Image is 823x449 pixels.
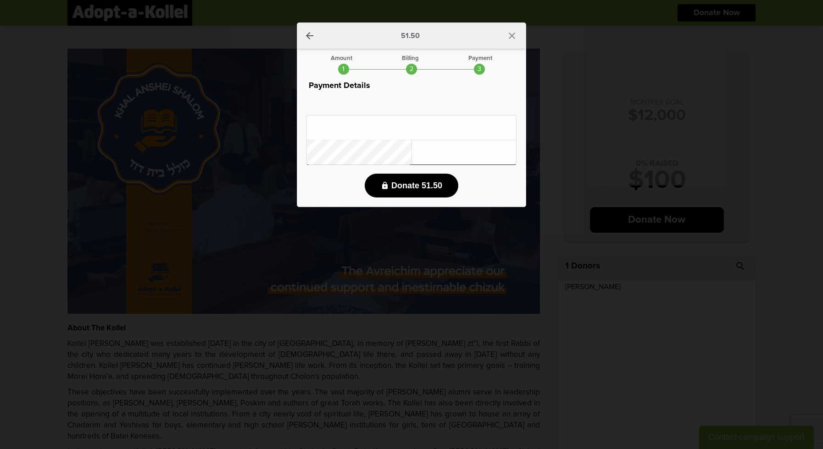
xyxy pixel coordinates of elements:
[331,55,352,61] div: Amount
[406,64,417,75] div: 2
[304,30,315,41] a: arrow_back
[338,64,349,75] div: 1
[468,55,492,61] div: Payment
[381,181,389,190] i: lock
[402,55,419,61] div: Billing
[401,32,420,39] p: 51.50
[474,64,485,75] div: 3
[306,79,517,92] p: Payment Details
[365,174,458,197] button: lock Donate 51.50
[506,30,517,41] i: close
[391,181,442,191] span: Donate 51.50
